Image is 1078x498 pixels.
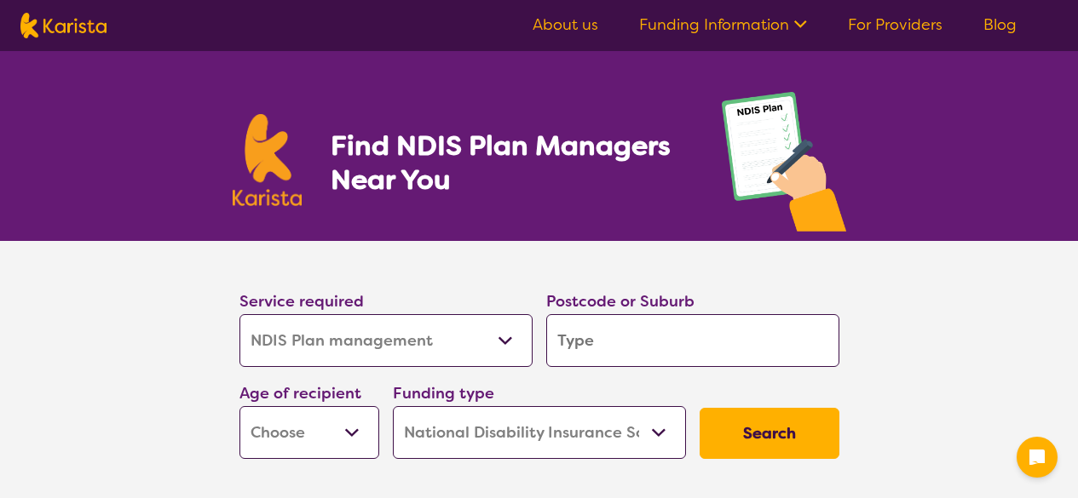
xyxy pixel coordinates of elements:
[239,291,364,312] label: Service required
[393,383,494,404] label: Funding type
[546,314,839,367] input: Type
[848,14,943,35] a: For Providers
[20,13,107,38] img: Karista logo
[239,383,361,404] label: Age of recipient
[722,92,846,241] img: plan-management
[639,14,807,35] a: Funding Information
[233,114,303,206] img: Karista logo
[983,14,1017,35] a: Blog
[533,14,598,35] a: About us
[700,408,839,459] button: Search
[331,129,687,197] h1: Find NDIS Plan Managers Near You
[546,291,695,312] label: Postcode or Suburb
